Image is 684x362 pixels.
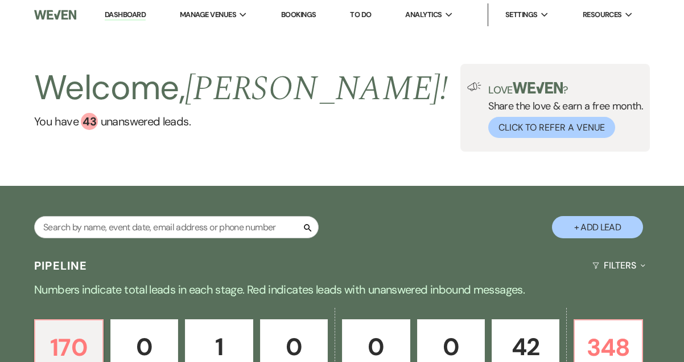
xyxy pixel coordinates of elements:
[185,63,448,115] span: [PERSON_NAME] !
[34,3,76,27] img: Weven Logo
[180,9,236,21] span: Manage Venues
[583,9,622,21] span: Resources
[481,82,643,138] div: Share the love & earn a free month.
[34,216,319,238] input: Search by name, event date, email address or phone number
[405,9,442,21] span: Analytics
[513,82,563,93] img: weven-logo-green.svg
[81,113,98,130] div: 43
[552,216,643,238] button: + Add Lead
[34,64,448,113] h2: Welcome,
[34,113,448,130] a: You have 43 unanswered leads.
[281,10,316,19] a: Bookings
[105,10,146,21] a: Dashboard
[488,117,615,138] button: Click to Refer a Venue
[350,10,371,19] a: To Do
[505,9,538,21] span: Settings
[467,82,481,91] img: loud-speaker-illustration.svg
[488,82,643,95] p: Love ?
[588,250,650,280] button: Filters
[34,258,88,274] h3: Pipeline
